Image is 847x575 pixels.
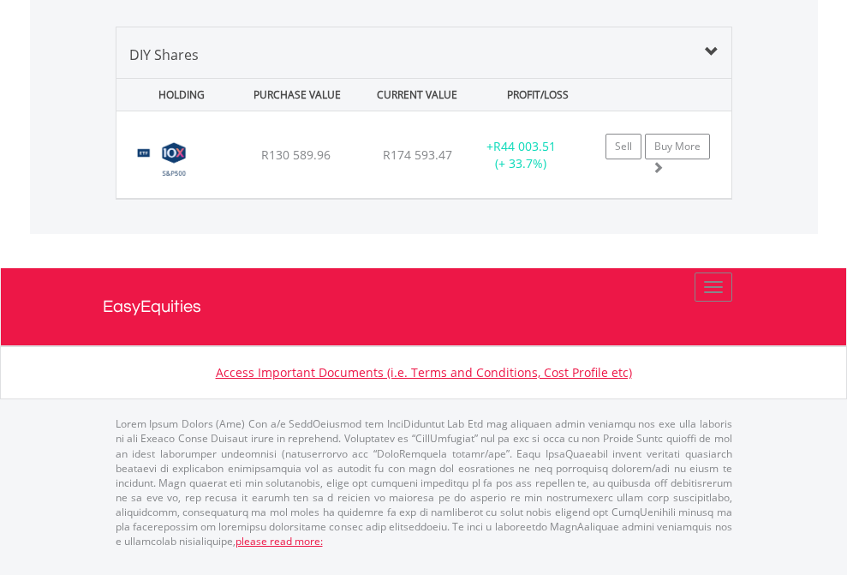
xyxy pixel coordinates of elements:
span: R174 593.47 [383,147,452,163]
a: EasyEquities [103,268,745,345]
p: Lorem Ipsum Dolors (Ame) Con a/e SeddOeiusmod tem InciDiduntut Lab Etd mag aliquaen admin veniamq... [116,416,732,548]
div: PURCHASE VALUE [239,79,355,111]
img: TFSA.CSP500.png [125,133,224,194]
a: Buy More [645,134,710,159]
div: PROFIT/LOSS [480,79,596,111]
div: CURRENT VALUE [359,79,475,111]
a: Access Important Documents (i.e. Terms and Conditions, Cost Profile etc) [216,364,632,380]
span: R130 589.96 [261,147,331,163]
div: + (+ 33.7%) [468,138,575,172]
span: R44 003.51 [493,138,556,154]
div: HOLDING [118,79,235,111]
a: please read more: [236,534,323,548]
span: DIY Shares [129,45,199,64]
a: Sell [605,134,641,159]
